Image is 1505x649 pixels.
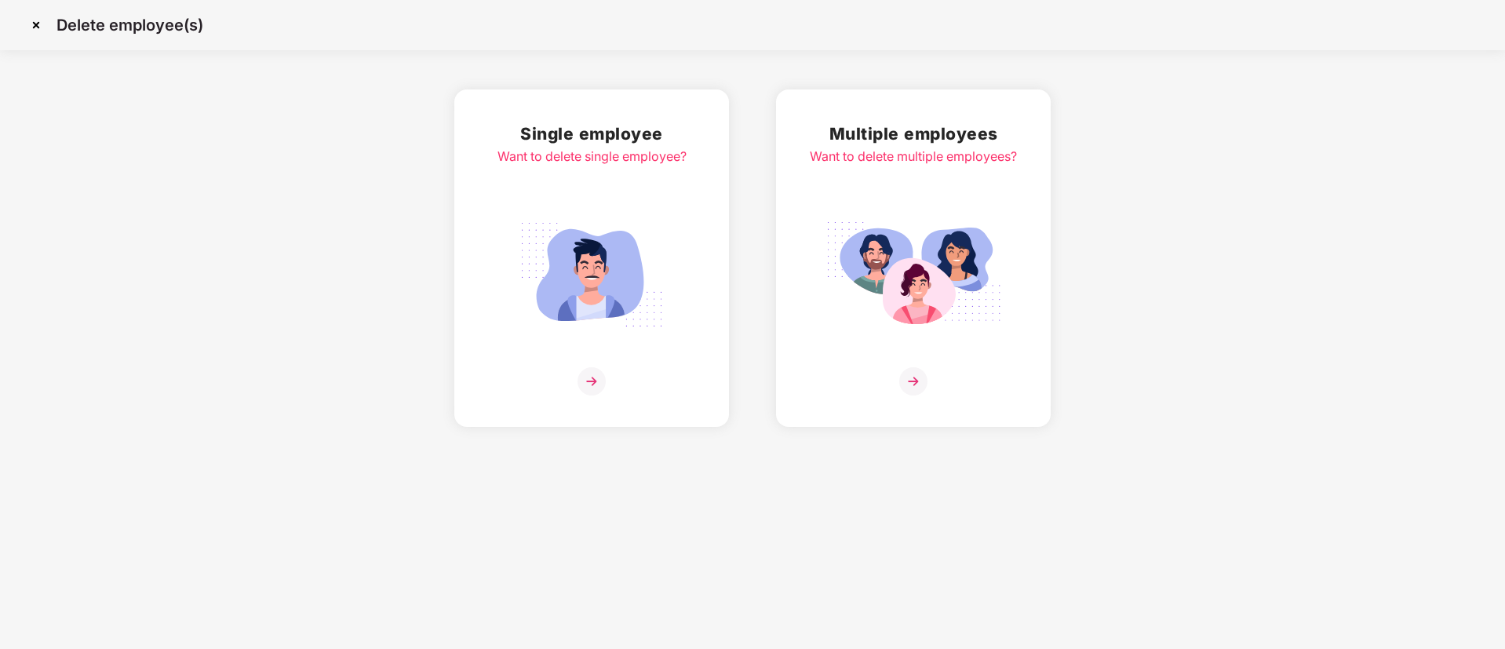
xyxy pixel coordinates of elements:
div: Want to delete single employee? [497,147,687,166]
div: Want to delete multiple employees? [810,147,1017,166]
p: Delete employee(s) [56,16,203,35]
img: svg+xml;base64,PHN2ZyB4bWxucz0iaHR0cDovL3d3dy53My5vcmcvMjAwMC9zdmciIHdpZHRoPSIzNiIgaGVpZ2h0PSIzNi... [899,367,927,396]
h2: Single employee [497,121,687,147]
img: svg+xml;base64,PHN2ZyB4bWxucz0iaHR0cDovL3d3dy53My5vcmcvMjAwMC9zdmciIGlkPSJTaW5nbGVfZW1wbG95ZWUiIH... [504,213,680,336]
img: svg+xml;base64,PHN2ZyB4bWxucz0iaHR0cDovL3d3dy53My5vcmcvMjAwMC9zdmciIGlkPSJNdWx0aXBsZV9lbXBsb3llZS... [825,213,1001,336]
img: svg+xml;base64,PHN2ZyB4bWxucz0iaHR0cDovL3d3dy53My5vcmcvMjAwMC9zdmciIHdpZHRoPSIzNiIgaGVpZ2h0PSIzNi... [578,367,606,396]
img: svg+xml;base64,PHN2ZyBpZD0iQ3Jvc3MtMzJ4MzIiIHhtbG5zPSJodHRwOi8vd3d3LnczLm9yZy8yMDAwL3N2ZyIgd2lkdG... [24,13,49,38]
h2: Multiple employees [810,121,1017,147]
